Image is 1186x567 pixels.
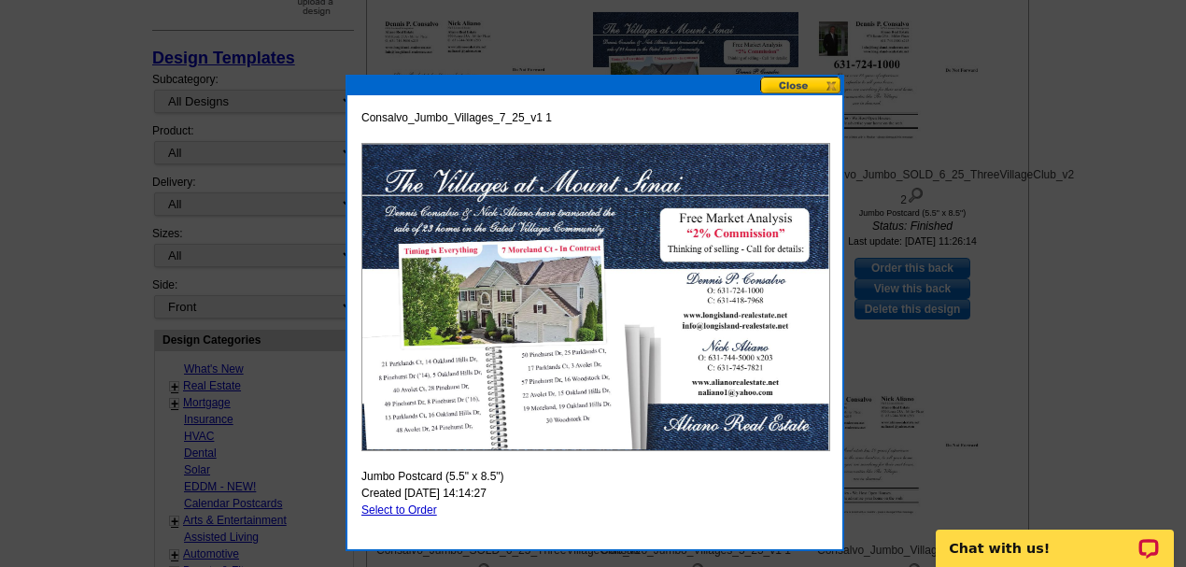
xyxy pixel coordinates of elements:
span: Consalvo_Jumbo_Villages_7_25_v1 1 [361,109,552,126]
a: Select to Order [361,503,437,517]
iframe: LiveChat chat widget [924,508,1186,567]
span: Created [DATE] 14:14:27 [361,485,487,502]
span: Jumbo Postcard (5.5" x 8.5") [361,468,504,485]
img: large-thumb.jpg [361,143,830,451]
